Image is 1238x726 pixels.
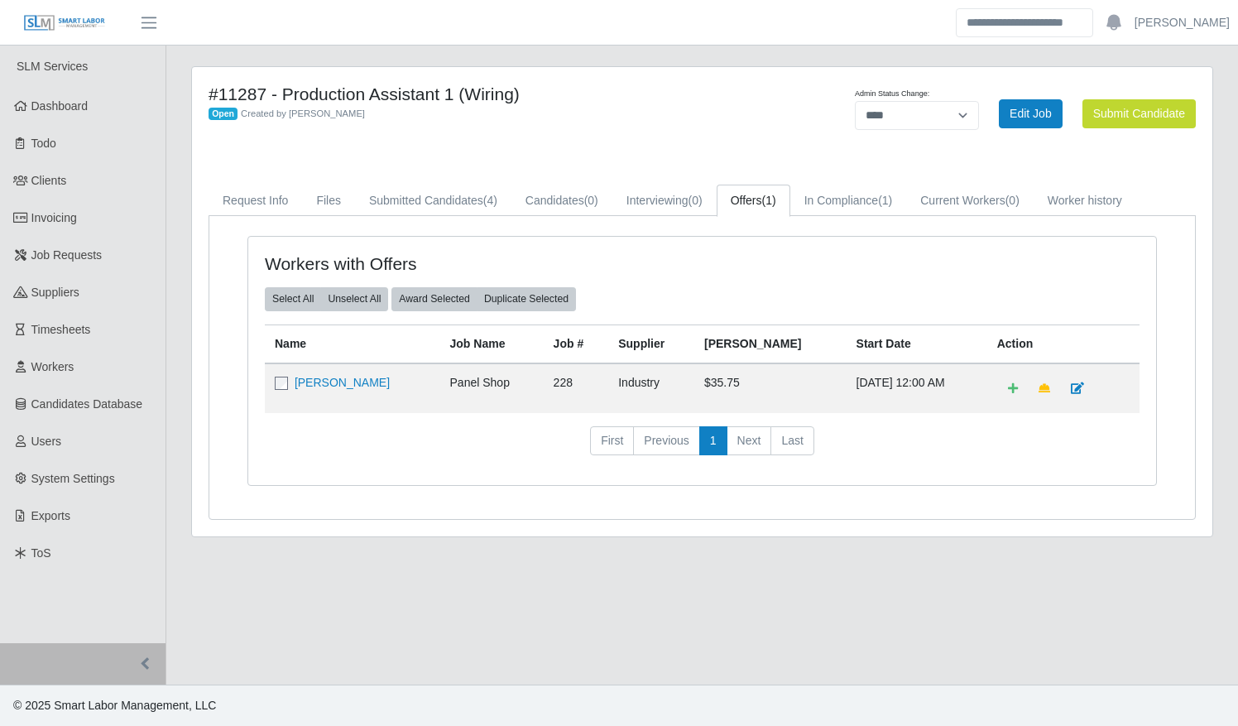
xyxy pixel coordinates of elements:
[855,89,929,100] label: Admin Status Change:
[440,325,544,363] th: Job Name
[295,376,390,389] a: [PERSON_NAME]
[23,14,106,32] img: SLM Logo
[762,194,776,207] span: (1)
[209,108,238,121] span: Open
[790,185,907,217] a: In Compliance
[689,194,703,207] span: (0)
[391,287,576,310] div: bulk actions
[31,99,89,113] span: Dashboard
[31,137,56,150] span: Todo
[847,363,987,413] td: [DATE] 12:00 AM
[717,185,790,217] a: Offers
[241,108,365,118] span: Created by [PERSON_NAME]
[31,546,51,560] span: ToS
[31,472,115,485] span: System Settings
[999,99,1063,128] a: Edit Job
[1034,185,1136,217] a: Worker history
[31,397,143,411] span: Candidates Database
[355,185,511,217] a: Submitted Candidates
[847,325,987,363] th: Start Date
[544,363,609,413] td: 228
[265,287,388,310] div: bulk actions
[694,325,847,363] th: [PERSON_NAME]
[31,360,74,373] span: Workers
[1135,14,1230,31] a: [PERSON_NAME]
[391,287,477,310] button: Award Selected
[302,185,355,217] a: Files
[956,8,1093,37] input: Search
[440,363,544,413] td: Panel Shop
[265,287,321,310] button: Select All
[265,426,1140,469] nav: pagination
[694,363,847,413] td: $35.75
[31,286,79,299] span: Suppliers
[477,287,576,310] button: Duplicate Selected
[987,325,1140,363] th: Action
[544,325,609,363] th: Job #
[265,253,615,274] h4: Workers with Offers
[608,325,694,363] th: Supplier
[997,374,1029,403] a: Add Default Cost Code
[31,174,67,187] span: Clients
[265,325,440,363] th: Name
[1028,374,1061,403] a: Make Team Lead
[511,185,612,217] a: Candidates
[320,287,388,310] button: Unselect All
[699,426,727,456] a: 1
[17,60,88,73] span: SLM Services
[31,435,62,448] span: Users
[13,699,216,712] span: © 2025 Smart Labor Management, LLC
[31,323,91,336] span: Timesheets
[31,509,70,522] span: Exports
[584,194,598,207] span: (0)
[1082,99,1196,128] button: Submit Candidate
[483,194,497,207] span: (4)
[906,185,1034,217] a: Current Workers
[31,211,77,224] span: Invoicing
[209,84,774,104] h4: #11287 - Production Assistant 1 (Wiring)
[1005,194,1020,207] span: (0)
[31,248,103,262] span: Job Requests
[612,185,717,217] a: Interviewing
[878,194,892,207] span: (1)
[209,185,302,217] a: Request Info
[608,363,694,413] td: Industry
